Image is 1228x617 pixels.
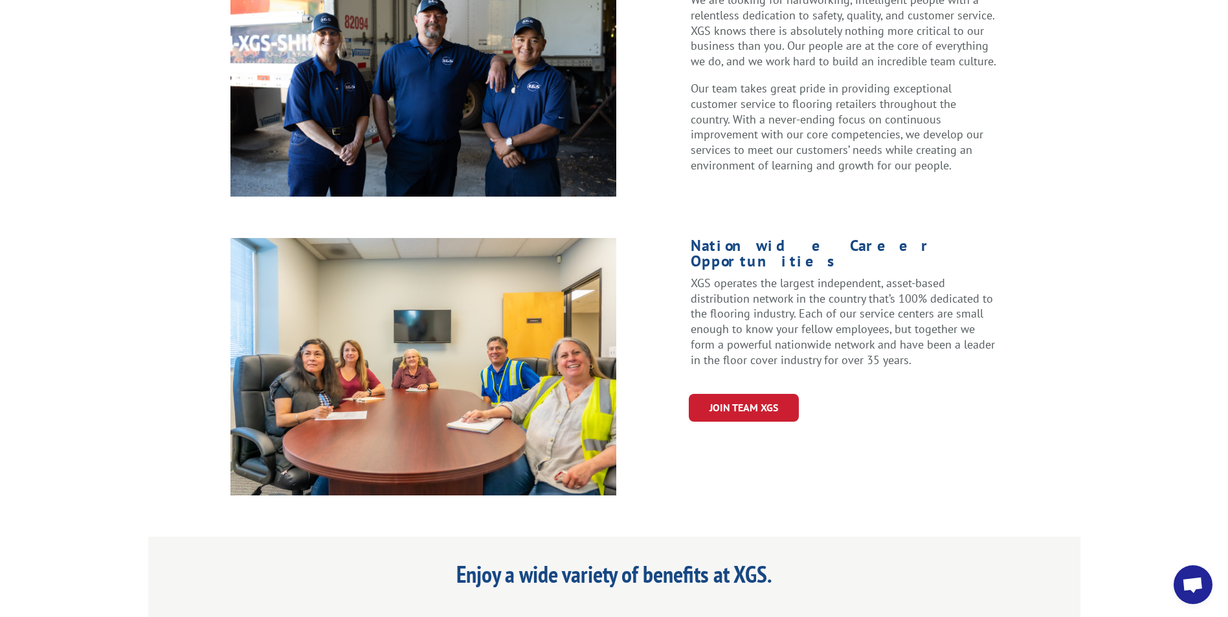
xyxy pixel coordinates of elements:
div: Open chat [1174,565,1212,604]
p: Our team takes great pride in providing exceptional customer service to flooring retailers throug... [691,81,998,173]
span: Nationwide Career Opportunities [691,235,932,271]
h1: Enjoy a wide variety of benefits at XGS. [381,563,847,592]
img: Chino_Shoot_Selects32 [230,238,617,495]
a: Join Team XGS [689,394,799,422]
p: XGS operates the largest independent, asset-based distribution network in the country that’s 100%... [691,276,998,368]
